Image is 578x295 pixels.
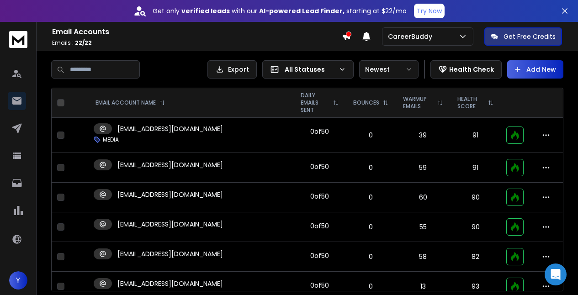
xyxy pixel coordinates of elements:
[417,6,442,16] p: Try Now
[545,263,567,285] div: Open Intercom Messenger
[450,118,501,153] td: 91
[353,99,379,106] p: BOUNCES
[310,192,329,201] div: 0 of 50
[310,281,329,290] div: 0 of 50
[351,193,390,202] p: 0
[75,39,92,47] span: 22 / 22
[207,60,257,79] button: Export
[117,190,223,199] p: [EMAIL_ADDRESS][DOMAIN_NAME]
[117,279,223,288] p: [EMAIL_ADDRESS][DOMAIN_NAME]
[430,60,502,79] button: Health Check
[457,95,484,110] p: HEALTH SCORE
[403,95,434,110] p: WARMUP EMAILS
[310,162,329,171] div: 0 of 50
[153,6,407,16] p: Get only with our starting at $22/mo
[396,242,450,272] td: 58
[9,271,27,290] button: Y
[396,118,450,153] td: 39
[181,6,230,16] strong: verified leads
[396,183,450,212] td: 60
[450,183,501,212] td: 90
[103,136,119,143] p: MEDIA
[396,153,450,183] td: 59
[259,6,345,16] strong: AI-powered Lead Finder,
[9,31,27,48] img: logo
[359,60,419,79] button: Newest
[52,26,342,37] h1: Email Accounts
[117,124,223,133] p: [EMAIL_ADDRESS][DOMAIN_NAME]
[507,60,563,79] button: Add New
[310,251,329,260] div: 0 of 50
[351,163,390,172] p: 0
[351,252,390,261] p: 0
[414,4,445,18] button: Try Now
[388,32,436,41] p: CareerBuddy
[504,32,556,41] p: Get Free Credits
[450,212,501,242] td: 90
[95,99,165,106] div: EMAIL ACCOUNT NAME
[117,220,223,229] p: [EMAIL_ADDRESS][DOMAIN_NAME]
[310,221,329,231] div: 0 of 50
[285,65,335,74] p: All Statuses
[351,222,390,232] p: 0
[52,39,342,47] p: Emails :
[117,249,223,258] p: [EMAIL_ADDRESS][DOMAIN_NAME]
[351,131,390,140] p: 0
[450,242,501,272] td: 82
[117,160,223,169] p: [EMAIL_ADDRESS][DOMAIN_NAME]
[310,127,329,136] div: 0 of 50
[396,212,450,242] td: 55
[301,92,329,114] p: DAILY EMAILS SENT
[351,282,390,291] p: 0
[484,27,562,46] button: Get Free Credits
[450,153,501,183] td: 91
[449,65,494,74] p: Health Check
